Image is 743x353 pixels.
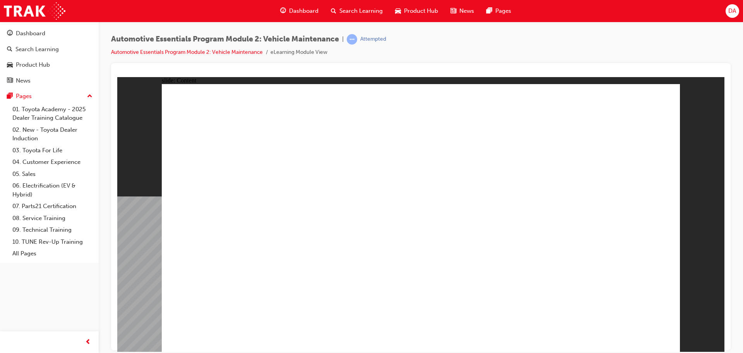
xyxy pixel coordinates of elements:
[360,36,386,43] div: Attempted
[444,3,480,19] a: news-iconNews
[4,2,65,20] img: Trak
[87,91,92,102] span: up-icon
[9,248,96,260] a: All Pages
[16,60,50,69] div: Product Hub
[16,76,31,85] div: News
[274,3,325,19] a: guage-iconDashboard
[331,6,336,16] span: search-icon
[450,6,456,16] span: news-icon
[280,6,286,16] span: guage-icon
[459,7,474,15] span: News
[16,92,32,101] div: Pages
[325,3,389,19] a: search-iconSearch Learning
[728,7,736,15] span: DA
[15,45,59,54] div: Search Learning
[3,89,96,103] button: Pages
[395,6,401,16] span: car-icon
[3,42,96,57] a: Search Learning
[7,93,13,100] span: pages-icon
[9,156,96,168] a: 04. Customer Experience
[111,35,339,44] span: Automotive Essentials Program Module 2: Vehicle Maintenance
[486,6,492,16] span: pages-icon
[9,212,96,224] a: 08. Service Training
[7,77,13,84] span: news-icon
[16,29,45,38] div: Dashboard
[342,35,344,44] span: |
[3,25,96,89] button: DashboardSearch LearningProduct HubNews
[9,224,96,236] a: 09. Technical Training
[9,200,96,212] a: 07. Parts21 Certification
[7,46,12,53] span: search-icon
[480,3,517,19] a: pages-iconPages
[7,30,13,37] span: guage-icon
[9,124,96,145] a: 02. New - Toyota Dealer Induction
[9,145,96,157] a: 03. Toyota For Life
[339,7,383,15] span: Search Learning
[270,48,327,57] li: eLearning Module View
[404,7,438,15] span: Product Hub
[289,7,318,15] span: Dashboard
[9,103,96,124] a: 01. Toyota Academy - 2025 Dealer Training Catalogue
[85,338,91,347] span: prev-icon
[495,7,511,15] span: Pages
[3,26,96,41] a: Dashboard
[9,236,96,248] a: 10. TUNE Rev-Up Training
[389,3,444,19] a: car-iconProduct Hub
[111,49,263,55] a: Automotive Essentials Program Module 2: Vehicle Maintenance
[7,62,13,69] span: car-icon
[9,168,96,180] a: 05. Sales
[726,4,739,18] button: DA
[9,180,96,200] a: 06. Electrification (EV & Hybrid)
[3,74,96,88] a: News
[3,58,96,72] a: Product Hub
[347,34,357,45] span: learningRecordVerb_ATTEMPT-icon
